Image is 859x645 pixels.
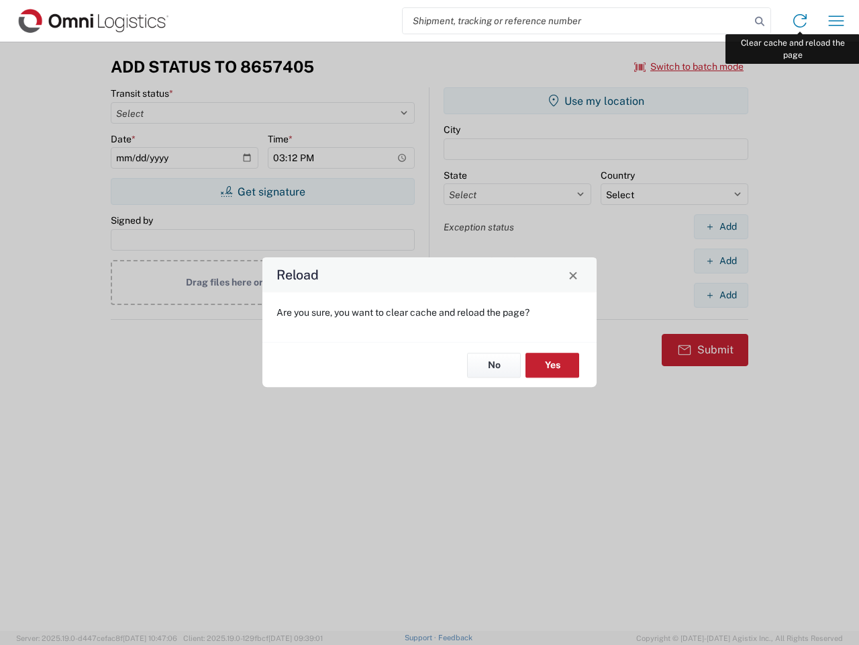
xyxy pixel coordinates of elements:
button: Close [564,265,583,284]
h4: Reload [276,265,319,285]
button: Yes [525,353,579,378]
p: Are you sure, you want to clear cache and reload the page? [276,306,583,318]
button: No [467,353,521,378]
input: Shipment, tracking or reference number [403,8,750,34]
